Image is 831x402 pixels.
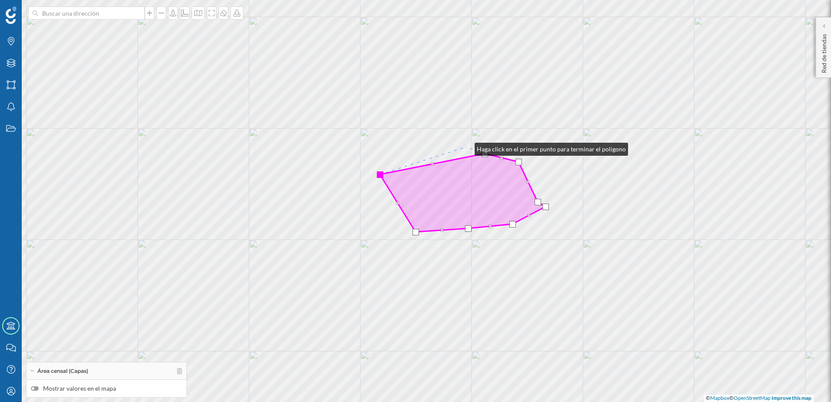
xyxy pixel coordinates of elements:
[820,30,828,73] p: Red de tiendas
[37,367,88,375] span: Área censal (Capas)
[704,395,814,402] div: © ©
[6,7,17,24] img: Geoblink Logo
[710,395,729,401] a: Mapbox
[771,395,811,401] a: Improve this map
[17,6,48,14] span: Soporte
[475,143,628,156] div: Haga click en el primer punto para terminar el polígono
[31,384,182,393] label: Mostrar valores en el mapa
[734,395,771,401] a: OpenStreetMap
